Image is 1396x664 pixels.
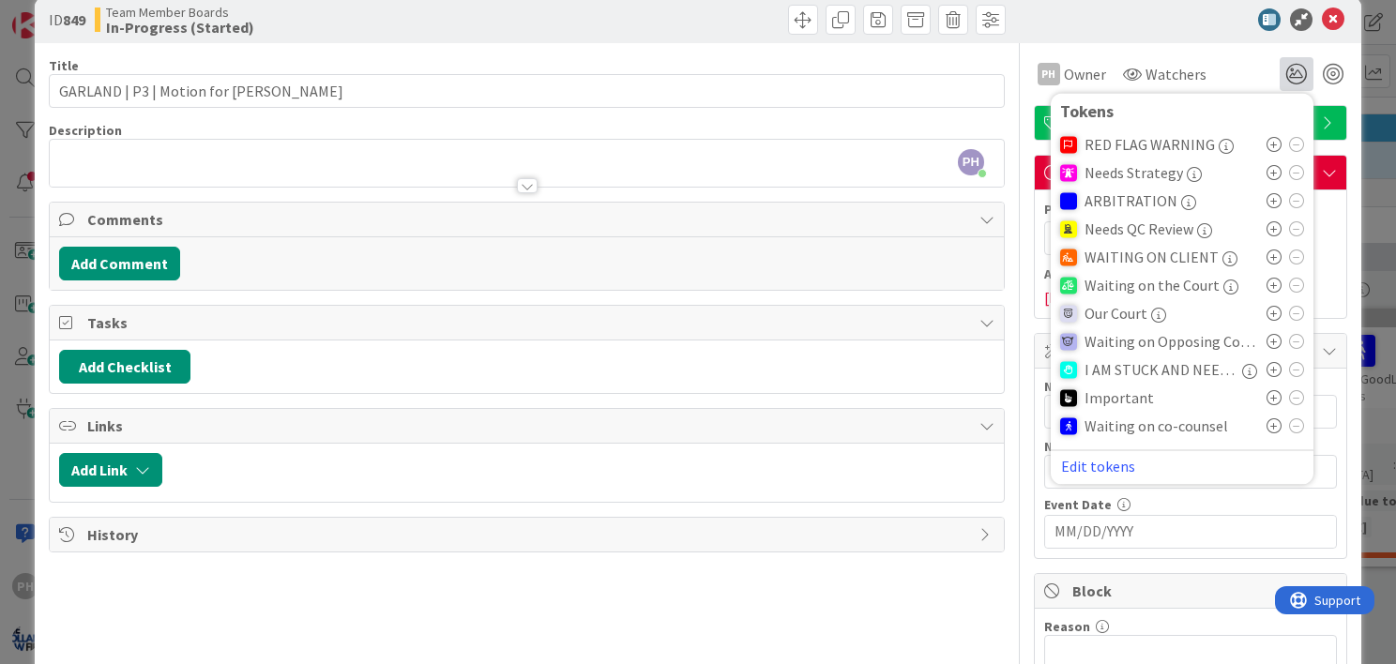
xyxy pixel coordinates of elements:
[49,8,85,31] span: ID
[87,523,970,546] span: History
[1044,200,1337,219] span: Planned Dates
[1072,580,1313,602] span: Block
[106,20,254,35] b: In-Progress (Started)
[1044,618,1090,635] label: Reason
[1060,102,1304,121] div: Tokens
[1085,220,1193,237] span: Needs QC Review
[87,415,970,437] span: Links
[49,57,79,74] label: Title
[49,122,122,139] span: Description
[1085,277,1220,294] span: Waiting on the Court
[87,208,970,231] span: Comments
[1044,286,1089,309] span: [DATE]
[106,5,254,20] span: Team Member Boards
[1085,192,1177,209] span: ARBITRATION
[1044,378,1069,395] label: N.B.
[1085,136,1215,153] span: RED FLAG WARNING
[39,3,85,25] span: Support
[1085,361,1238,378] span: I AM STUCK AND NEED HELP OR GUIDANCE
[1085,249,1219,265] span: WAITING ON CLIENT
[63,10,85,29] b: 849
[1044,498,1337,511] div: Event Date
[1044,438,1111,455] label: Next Event
[1085,333,1257,350] span: Waiting on Opposing Counsel
[1055,516,1327,548] input: MM/DD/YYYY
[87,311,970,334] span: Tasks
[1085,417,1228,434] span: Waiting on co-counsel
[59,350,190,384] button: Add Checklist
[59,453,162,487] button: Add Link
[1085,305,1147,322] span: Our Court
[1060,458,1136,475] button: Edit tokens
[1064,63,1106,85] span: Owner
[1038,63,1060,85] div: PH
[49,74,1005,108] input: type card name here...
[1085,389,1154,406] span: Important
[59,247,180,280] button: Add Comment
[958,149,984,175] span: PH
[1044,264,1337,284] span: Actual Dates
[1146,63,1206,85] span: Watchers
[1085,164,1183,181] span: Needs Strategy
